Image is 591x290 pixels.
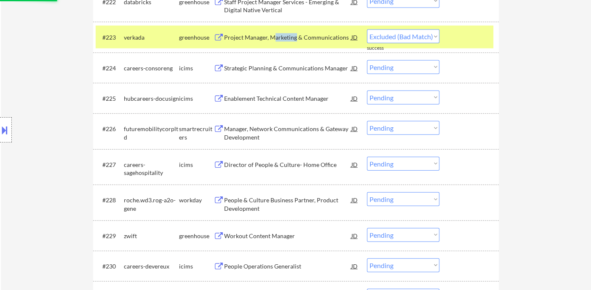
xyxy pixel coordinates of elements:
div: icims [179,262,214,271]
div: JD [350,192,359,207]
div: People & Culture Business Partner, Product Development [224,196,351,212]
div: futuremobilitycorpltd [124,125,179,141]
div: #223 [102,33,117,42]
div: JD [350,30,359,45]
div: Director of People & Culture- Home Office [224,161,351,169]
div: #230 [102,262,117,271]
div: greenhouse [179,232,214,240]
div: careers-consoreng [124,64,179,72]
div: workday [179,196,214,204]
div: JD [350,258,359,274]
div: greenhouse [179,33,214,42]
div: icims [179,94,214,103]
div: People Operations Generalist [224,262,351,271]
div: success [367,45,401,52]
div: icims [179,161,214,169]
div: Strategic Planning & Communications Manager [224,64,351,72]
div: careers-devereux [124,262,179,271]
div: Manager, Network Communications & Gateway Development [224,125,351,141]
div: Workout Content Manager [224,232,351,240]
div: JD [350,60,359,75]
div: JD [350,121,359,136]
div: icims [179,64,214,72]
div: #229 [102,232,117,240]
div: Enablement Technical Content Manager [224,94,351,103]
div: roche.wd3.rog-a2o-gene [124,196,179,212]
div: careers-sagehospitality [124,161,179,177]
div: JD [350,91,359,106]
div: Project Manager, Marketing & Communications [224,33,351,42]
div: verkada [124,33,179,42]
div: JD [350,157,359,172]
div: hubcareers-docusign [124,94,179,103]
div: JD [350,228,359,243]
div: smartrecruiters [179,125,214,141]
div: zwift [124,232,179,240]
